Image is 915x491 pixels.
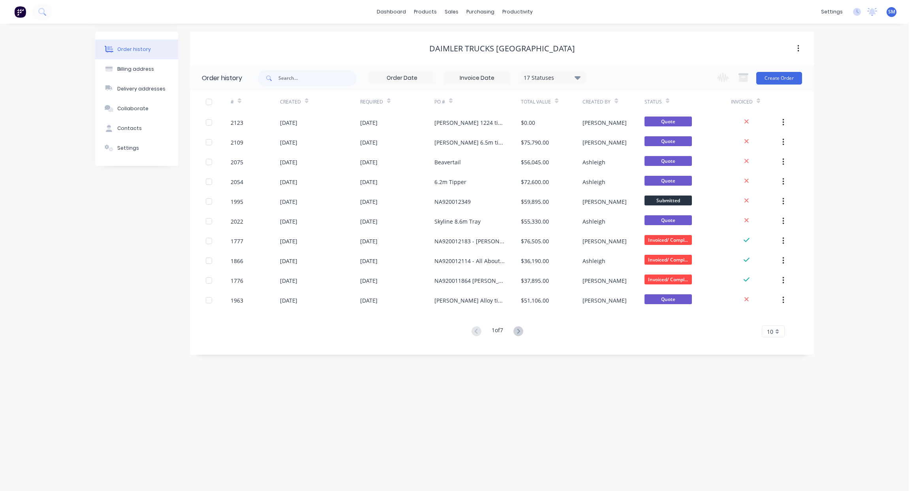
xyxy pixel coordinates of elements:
[582,98,611,105] div: Created By
[582,158,605,166] div: Ashleigh
[117,66,154,73] div: Billing address
[521,217,549,226] div: $55,330.00
[434,178,466,186] div: 6.2m Tipper
[756,72,802,85] button: Create Order
[644,294,692,304] span: Quote
[231,198,243,206] div: 1995
[95,138,178,158] button: Settings
[519,73,585,82] div: 17 Statuses
[231,277,243,285] div: 1776
[644,117,692,126] span: Quote
[231,91,280,113] div: #
[434,119,505,127] div: [PERSON_NAME] 1224 tipper
[582,237,627,245] div: [PERSON_NAME]
[521,178,549,186] div: $72,600.00
[434,257,505,265] div: NA920012114 - All About Turnover
[369,72,435,84] input: Order Date
[14,6,26,18] img: Factory
[360,158,378,166] div: [DATE]
[521,277,549,285] div: $37,895.00
[644,275,692,284] span: Invoiced/ Compl...
[767,327,773,336] span: 10
[360,98,383,105] div: Required
[280,296,297,305] div: [DATE]
[280,98,301,105] div: Created
[434,91,521,113] div: PO #
[434,296,505,305] div: [PERSON_NAME] Alloy tipper
[644,91,731,113] div: Status
[462,6,498,18] div: purchasing
[360,296,378,305] div: [DATE]
[644,156,692,166] span: Quote
[582,217,605,226] div: Ashleigh
[117,105,148,112] div: Collaborate
[582,119,627,127] div: [PERSON_NAME]
[360,198,378,206] div: [DATE]
[360,119,378,127] div: [DATE]
[644,136,692,146] span: Quote
[360,217,378,226] div: [DATE]
[521,91,582,113] div: Total Value
[434,98,445,105] div: PO #
[731,98,753,105] div: Invoiced
[280,198,297,206] div: [DATE]
[117,145,139,152] div: Settings
[117,85,165,92] div: Delivery addresses
[644,196,692,205] span: Submitted
[410,6,441,18] div: products
[441,6,462,18] div: sales
[521,119,535,127] div: $0.00
[231,257,243,265] div: 1866
[280,217,297,226] div: [DATE]
[434,138,505,147] div: [PERSON_NAME] 6.5m tipper
[280,178,297,186] div: [DATE]
[231,119,243,127] div: 2123
[117,46,151,53] div: Order history
[280,158,297,166] div: [DATE]
[280,138,297,147] div: [DATE]
[521,158,549,166] div: $56,045.00
[434,217,481,226] div: Skyline 8.6m Tray
[521,237,549,245] div: $76,505.00
[521,296,549,305] div: $51,106.00
[817,6,847,18] div: settings
[582,91,644,113] div: Created By
[582,178,605,186] div: Ashleigh
[95,79,178,99] button: Delivery addresses
[117,125,142,132] div: Contacts
[373,6,410,18] a: dashboard
[582,296,627,305] div: [PERSON_NAME]
[582,257,605,265] div: Ashleigh
[521,138,549,147] div: $75,790.00
[644,215,692,225] span: Quote
[888,8,895,15] span: SM
[231,138,243,147] div: 2109
[231,178,243,186] div: 2054
[492,326,503,337] div: 1 of 7
[434,158,461,166] div: Beavertail
[582,138,627,147] div: [PERSON_NAME]
[95,119,178,138] button: Contacts
[521,98,551,105] div: Total Value
[280,91,360,113] div: Created
[95,99,178,119] button: Collaborate
[202,73,242,83] div: Order history
[231,98,234,105] div: #
[360,237,378,245] div: [DATE]
[280,257,297,265] div: [DATE]
[360,257,378,265] div: [DATE]
[231,158,243,166] div: 2075
[278,70,357,86] input: Search...
[280,119,297,127] div: [DATE]
[95,59,178,79] button: Billing address
[582,277,627,285] div: [PERSON_NAME]
[280,237,297,245] div: [DATE]
[644,176,692,186] span: Quote
[429,44,575,53] div: Daimler Trucks [GEOGRAPHIC_DATA]
[280,277,297,285] div: [DATE]
[231,237,243,245] div: 1777
[582,198,627,206] div: [PERSON_NAME]
[434,237,505,245] div: NA920012183 - [PERSON_NAME] tipper
[644,235,692,245] span: Invoiced/ Compl...
[360,138,378,147] div: [DATE]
